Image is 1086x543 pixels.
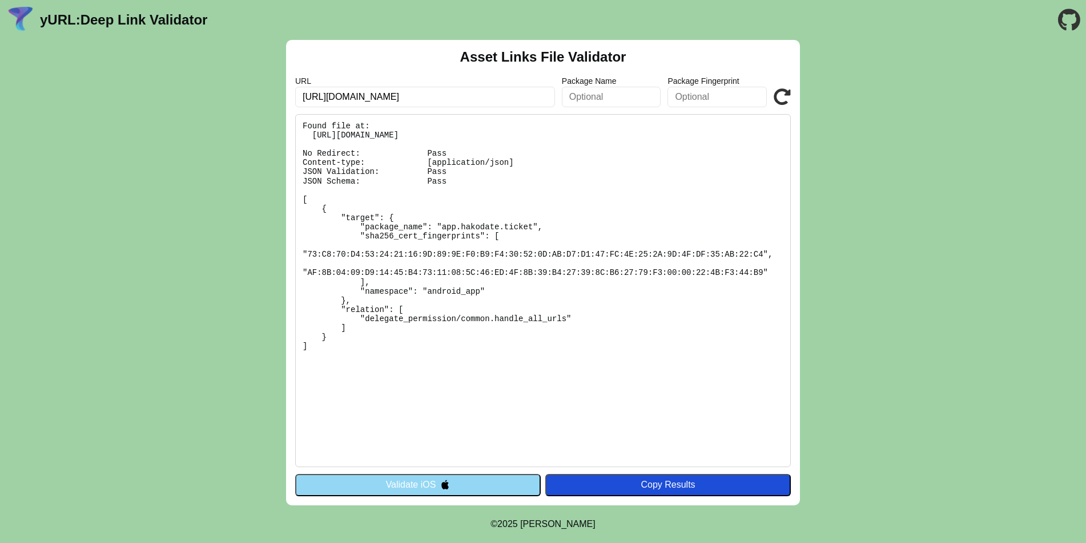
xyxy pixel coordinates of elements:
[295,474,541,496] button: Validate iOS
[545,474,791,496] button: Copy Results
[295,114,791,467] pre: Found file at: [URL][DOMAIN_NAME] No Redirect: Pass Content-type: [application/json] JSON Validat...
[460,49,626,65] h2: Asset Links File Validator
[497,519,518,529] span: 2025
[520,519,596,529] a: Michael Ibragimchayev's Personal Site
[295,76,555,86] label: URL
[440,480,450,489] img: appleIcon.svg
[562,76,661,86] label: Package Name
[551,480,785,490] div: Copy Results
[667,76,767,86] label: Package Fingerprint
[295,87,555,107] input: Required
[490,505,595,543] footer: ©
[6,5,35,35] img: yURL Logo
[40,12,207,28] a: yURL:Deep Link Validator
[667,87,767,107] input: Optional
[562,87,661,107] input: Optional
